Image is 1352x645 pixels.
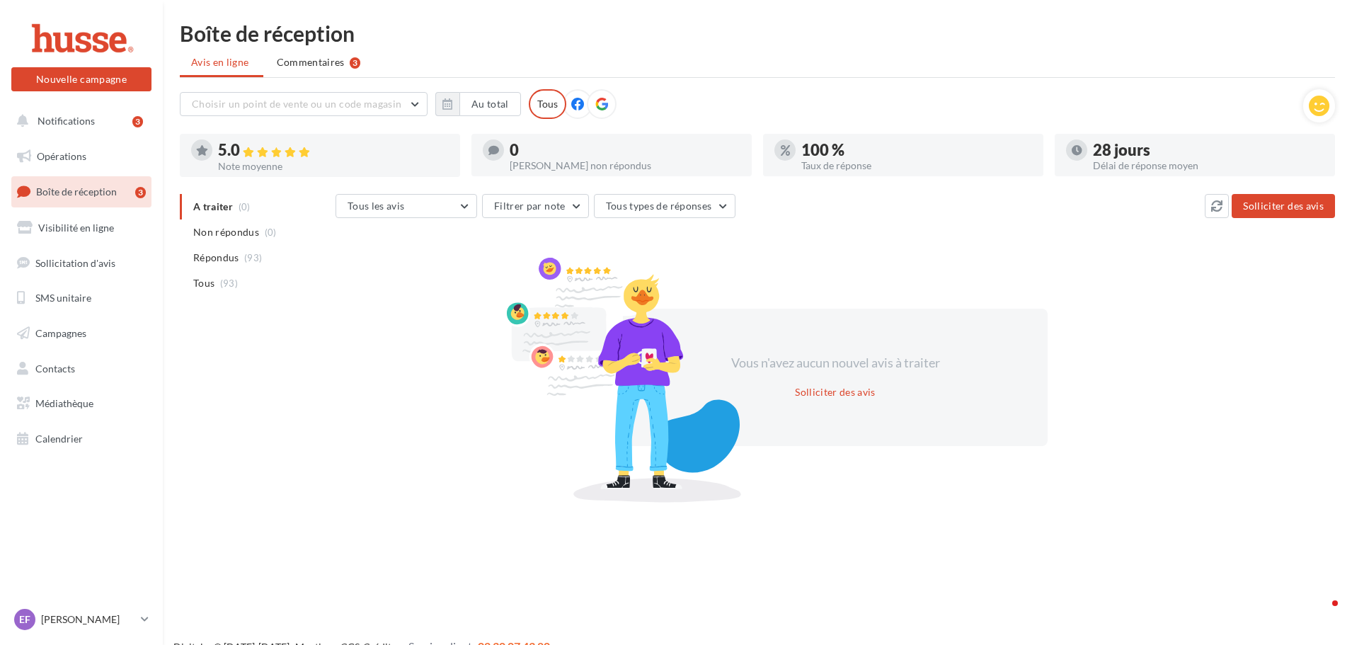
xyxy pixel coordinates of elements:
[1304,597,1338,631] iframe: Intercom live chat
[19,612,30,627] span: EF
[35,397,93,409] span: Médiathèque
[801,161,1032,171] div: Taux de réponse
[594,194,735,218] button: Tous types de réponses
[218,142,449,159] div: 5.0
[193,225,259,239] span: Non répondus
[435,92,521,116] button: Au total
[8,319,154,348] a: Campagnes
[336,194,477,218] button: Tous les avis
[11,606,151,633] a: EF [PERSON_NAME]
[8,106,149,136] button: Notifications 3
[8,389,154,418] a: Médiathèque
[193,251,239,265] span: Répondus
[36,185,117,198] span: Boîte de réception
[459,92,521,116] button: Au total
[8,283,154,313] a: SMS unitaire
[8,176,154,207] a: Boîte de réception3
[1093,142,1324,158] div: 28 jours
[35,433,83,445] span: Calendrier
[180,23,1335,44] div: Boîte de réception
[482,194,589,218] button: Filtrer par note
[11,67,151,91] button: Nouvelle campagne
[220,278,238,289] span: (93)
[8,213,154,243] a: Visibilité en ligne
[135,187,146,198] div: 3
[35,363,75,375] span: Contacts
[529,89,566,119] div: Tous
[606,200,712,212] span: Tous types de réponses
[35,256,115,268] span: Sollicitation d'avis
[8,424,154,454] a: Calendrier
[244,252,262,263] span: (93)
[510,142,740,158] div: 0
[1232,194,1335,218] button: Solliciter des avis
[714,354,957,372] div: Vous n'avez aucun nouvel avis à traiter
[192,98,401,110] span: Choisir un point de vente ou un code magasin
[8,354,154,384] a: Contacts
[277,55,345,69] span: Commentaires
[193,276,214,290] span: Tous
[180,92,428,116] button: Choisir un point de vente ou un code magasin
[350,57,360,69] div: 3
[35,292,91,304] span: SMS unitaire
[218,161,449,171] div: Note moyenne
[8,142,154,171] a: Opérations
[38,222,114,234] span: Visibilité en ligne
[348,200,405,212] span: Tous les avis
[510,161,740,171] div: [PERSON_NAME] non répondus
[37,150,86,162] span: Opérations
[35,327,86,339] span: Campagnes
[38,115,95,127] span: Notifications
[801,142,1032,158] div: 100 %
[1093,161,1324,171] div: Délai de réponse moyen
[789,384,881,401] button: Solliciter des avis
[8,249,154,278] a: Sollicitation d'avis
[41,612,135,627] p: [PERSON_NAME]
[132,116,143,127] div: 3
[265,227,277,238] span: (0)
